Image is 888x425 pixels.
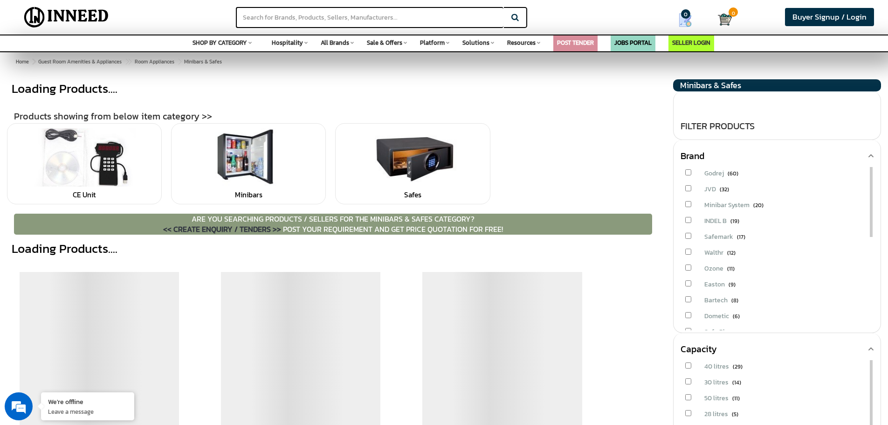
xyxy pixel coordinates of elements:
[404,189,421,200] a: Safes
[367,38,402,47] span: Sale & Offers
[704,184,716,194] span: JVD
[321,38,349,47] span: All Brands
[235,189,262,200] a: Minibars
[704,362,729,371] span: 40 litres
[704,232,733,242] span: Safemark
[731,296,738,305] span: (8)
[7,79,659,123] div: Products showing from below item category >>
[32,58,35,65] span: >
[704,393,729,403] span: 50 litres
[236,7,503,28] input: Search for Brands, Products, Sellers, Manufacturers...
[36,58,222,65] span: Minibars & Safes
[704,264,723,273] span: Ozone
[785,8,874,26] a: Buyer Signup / Login
[193,38,247,47] span: SHOP BY CATEGORY
[48,397,127,406] div: We're offline
[704,327,736,337] span: Safe Place
[732,378,741,387] span: (14)
[792,11,867,23] span: Buyer Signup / Login
[660,9,718,31] a: my Quotes 0
[718,9,727,30] a: Cart 0
[681,119,874,133] div: FILTER PRODUCTS
[135,58,174,65] span: Room Appliances
[733,362,743,371] span: (29)
[704,168,724,178] span: Godrej
[420,38,445,47] span: Platform
[739,328,746,336] span: (3)
[16,6,117,29] img: Inneed.Market
[681,333,874,355] div: Capacity
[38,58,122,65] span: Guest Room Amenities & Appliances
[704,295,728,305] span: Bartech
[727,265,735,273] span: (11)
[753,201,764,209] span: (20)
[507,38,536,47] span: Resources
[163,223,281,235] span: << CREATE ENQUIRY / TENDERS >>
[678,13,692,27] img: Show My Quotes
[720,185,729,194] span: (32)
[681,9,690,19] span: 0
[48,407,127,416] p: Leave a message
[614,38,652,47] a: JOBS PORTAL
[557,38,594,47] a: POST TENDER
[7,79,117,98] div: Loading Products....
[125,56,130,67] span: >
[36,56,124,67] a: Guest Room Amenities & Appliances
[462,38,489,47] span: Solutions
[681,140,874,162] div: Brand
[728,169,738,178] span: (60)
[732,394,740,403] span: (11)
[14,56,31,67] a: Home
[704,409,728,419] span: 28 litres
[14,214,652,235] p: ARE YOU SEARCHING PRODUCTS / SELLERS FOR THE Minibars & Safes CATEGORY? POST YOUR REQUIREMENT AND...
[178,56,182,67] span: >
[272,38,303,47] span: Hospitality
[704,279,725,289] span: Easton
[729,280,736,289] span: (9)
[73,189,96,200] a: CE Unit
[733,312,740,320] span: (6)
[680,79,741,91] span: Minibars & Safes
[704,216,727,226] span: INDEL B
[732,410,738,418] span: (5)
[163,223,283,235] a: << CREATE ENQUIRY / TENDERS >>
[704,248,723,258] span: Walthr
[730,217,739,225] span: (19)
[704,311,729,321] span: Dometic
[133,56,176,67] a: Room Appliances
[7,239,117,258] div: Loading Products....
[727,249,736,257] span: (12)
[704,377,729,387] span: 30 litres
[672,38,710,47] a: SELLER LOGIN
[729,7,738,17] span: 0
[718,13,732,27] img: Cart
[704,200,750,210] span: Minibar System
[737,233,745,241] span: (17)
